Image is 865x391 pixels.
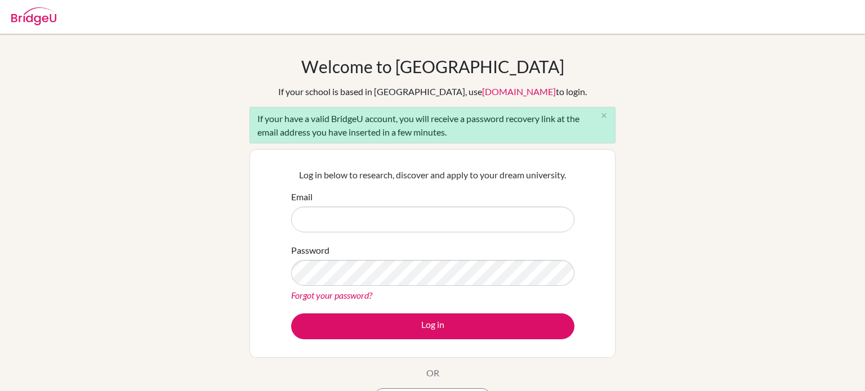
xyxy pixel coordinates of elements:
p: OR [426,366,439,380]
label: Email [291,190,313,204]
button: Log in [291,313,574,339]
i: close [600,111,608,120]
label: Password [291,244,329,257]
img: Bridge-U [11,7,56,25]
a: [DOMAIN_NAME] [482,86,556,97]
a: Forgot your password? [291,290,372,300]
p: Log in below to research, discover and apply to your dream university. [291,168,574,182]
button: Close [592,107,615,124]
div: If your school is based in [GEOGRAPHIC_DATA], use to login. [278,85,587,98]
div: If your have a valid BridgeU account, you will receive a password recovery link at the email addr... [249,107,616,143]
h1: Welcome to [GEOGRAPHIC_DATA] [301,56,564,77]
